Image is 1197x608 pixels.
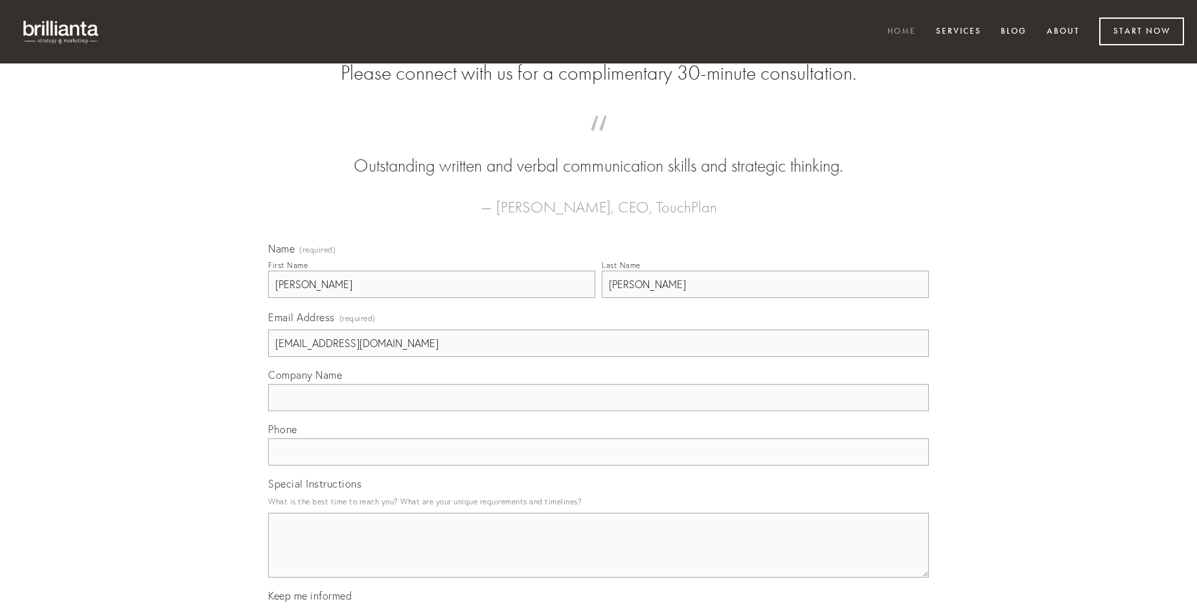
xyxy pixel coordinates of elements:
[602,260,641,270] div: Last Name
[268,242,295,255] span: Name
[268,311,335,324] span: Email Address
[268,589,352,602] span: Keep me informed
[268,493,929,510] p: What is the best time to reach you? What are your unique requirements and timelines?
[268,423,297,436] span: Phone
[268,477,361,490] span: Special Instructions
[268,61,929,85] h2: Please connect with us for a complimentary 30-minute consultation.
[1099,17,1184,45] a: Start Now
[992,21,1035,43] a: Blog
[289,128,908,179] blockquote: Outstanding written and verbal communication skills and strategic thinking.
[1038,21,1088,43] a: About
[299,246,336,254] span: (required)
[13,13,110,51] img: brillianta - research, strategy, marketing
[879,21,924,43] a: Home
[268,260,308,270] div: First Name
[289,179,908,220] figcaption: — [PERSON_NAME], CEO, TouchPlan
[268,368,342,381] span: Company Name
[339,310,376,327] span: (required)
[928,21,990,43] a: Services
[289,128,908,153] span: “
